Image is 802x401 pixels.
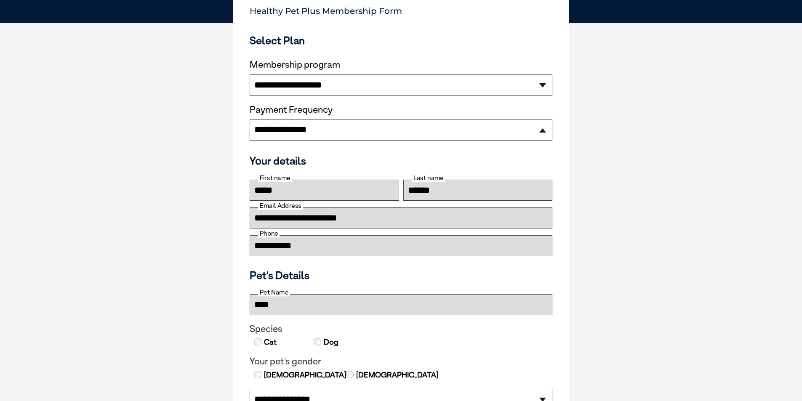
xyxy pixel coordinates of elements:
legend: Species [250,324,552,335]
label: Payment Frequency [250,104,333,115]
label: First name [258,174,292,182]
h3: Pet's Details [246,269,556,281]
label: Phone [258,230,280,237]
h3: Your details [250,154,552,167]
p: Healthy Pet Plus Membership Form [250,2,552,16]
label: Membership program [250,59,552,70]
label: Email Address [258,202,303,210]
label: Last name [412,174,445,182]
h3: Select Plan [250,34,552,47]
legend: Your pet's gender [250,356,552,367]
